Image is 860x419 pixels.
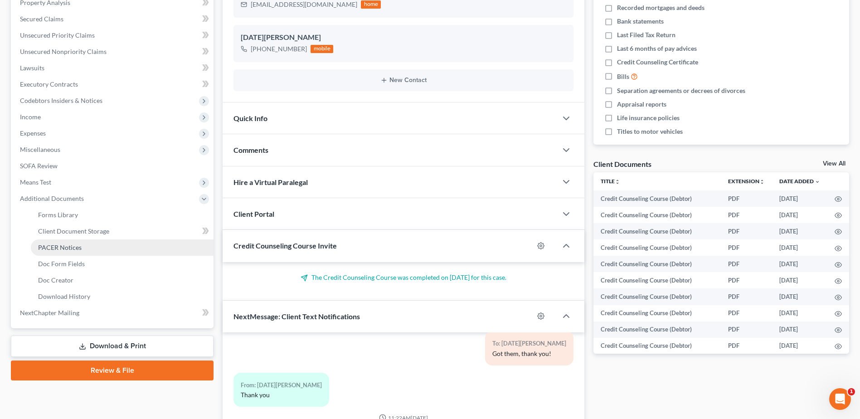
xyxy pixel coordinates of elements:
div: home [361,0,381,9]
span: Means Test [20,178,51,186]
td: Credit Counseling Course (Debtor) [593,256,721,272]
td: Credit Counseling Course (Debtor) [593,338,721,354]
td: [DATE] [772,239,827,256]
td: PDF [721,223,772,239]
td: PDF [721,207,772,223]
a: Doc Creator [31,272,214,288]
a: Unsecured Priority Claims [13,27,214,44]
span: Titles to motor vehicles [617,127,683,136]
td: Credit Counseling Course (Debtor) [593,190,721,207]
span: Bank statements [617,17,664,26]
div: mobile [311,45,333,53]
span: Separation agreements or decrees of divorces [617,86,745,95]
span: Last Filed Tax Return [617,30,675,39]
i: expand_more [815,179,820,185]
div: Thank you [241,390,322,400]
div: [DATE][PERSON_NAME] [241,32,566,43]
span: Quick Info [233,114,267,122]
td: PDF [721,272,772,288]
span: Appraisal reports [617,100,666,109]
a: NextChapter Mailing [13,305,214,321]
span: Additional Documents [20,195,84,202]
span: Client Document Storage [38,227,109,235]
td: [DATE] [772,305,827,322]
span: Lawsuits [20,64,44,72]
td: PDF [721,190,772,207]
td: [DATE] [772,207,827,223]
td: [DATE] [772,190,827,207]
a: Doc Form Fields [31,256,214,272]
a: Client Document Storage [31,223,214,239]
span: 1 [848,388,855,395]
p: The Credit Counseling Course was completed on [DATE] for this case. [233,273,573,282]
a: Forms Library [31,207,214,223]
span: Codebtors Insiders & Notices [20,97,102,104]
div: To: [DATE][PERSON_NAME] [492,338,566,349]
a: SOFA Review [13,158,214,174]
td: Credit Counseling Course (Debtor) [593,239,721,256]
span: SOFA Review [20,162,58,170]
td: PDF [721,305,772,322]
span: Last 6 months of pay advices [617,44,697,53]
div: From: [DATE][PERSON_NAME] [241,380,322,390]
span: Client Portal [233,209,274,218]
a: Secured Claims [13,11,214,27]
span: Comments [233,146,268,154]
i: unfold_more [759,179,765,185]
a: Executory Contracts [13,76,214,93]
div: Client Documents [593,159,651,169]
span: NextMessage: Client Text Notifications [233,312,360,321]
span: Doc Form Fields [38,260,85,268]
i: unfold_more [615,179,620,185]
a: Titleunfold_more [601,178,620,185]
iframe: Intercom live chat [829,388,851,410]
td: Credit Counseling Course (Debtor) [593,207,721,223]
span: Unsecured Priority Claims [20,31,95,39]
td: Credit Counseling Course (Debtor) [593,288,721,305]
span: Unsecured Nonpriority Claims [20,48,107,55]
td: [DATE] [772,256,827,272]
span: Credit Counseling Certificate [617,58,698,67]
span: Download History [38,292,90,300]
button: New Contact [241,77,566,84]
a: Lawsuits [13,60,214,76]
a: Unsecured Nonpriority Claims [13,44,214,60]
span: Recorded mortgages and deeds [617,3,705,12]
td: [DATE] [772,322,827,338]
a: Review & File [11,361,214,380]
td: [DATE] [772,272,827,288]
td: PDF [721,239,772,256]
td: PDF [721,256,772,272]
span: Doc Creator [38,276,73,284]
a: View All [823,161,845,167]
td: Credit Counseling Course (Debtor) [593,223,721,239]
span: PACER Notices [38,244,82,251]
a: Download History [31,288,214,305]
td: Credit Counseling Course (Debtor) [593,322,721,338]
span: Hire a Virtual Paralegal [233,178,308,186]
td: PDF [721,338,772,354]
td: PDF [721,288,772,305]
span: Executory Contracts [20,80,78,88]
span: Secured Claims [20,15,63,23]
span: Forms Library [38,211,78,219]
div: Got them, thank you! [492,349,566,358]
span: NextChapter Mailing [20,309,79,317]
span: Life insurance policies [617,113,680,122]
td: PDF [721,322,772,338]
div: [PHONE_NUMBER] [251,44,307,54]
td: [DATE] [772,288,827,305]
a: Date Added expand_more [779,178,820,185]
td: Credit Counseling Course (Debtor) [593,305,721,322]
span: Income [20,113,41,121]
span: Credit Counseling Course Invite [233,241,337,250]
span: Miscellaneous [20,146,60,153]
td: Credit Counseling Course (Debtor) [593,272,721,288]
td: [DATE] [772,223,827,239]
span: Expenses [20,129,46,137]
a: Extensionunfold_more [728,178,765,185]
td: [DATE] [772,338,827,354]
span: Bills [617,72,629,81]
a: PACER Notices [31,239,214,256]
a: Download & Print [11,336,214,357]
